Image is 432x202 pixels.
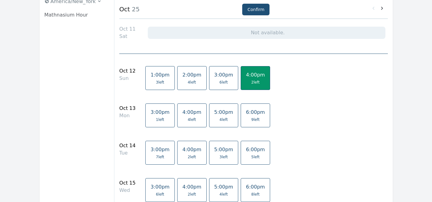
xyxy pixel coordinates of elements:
[182,72,201,78] span: 2:00pm
[156,117,164,122] span: 1 left
[242,4,270,15] button: Confirm
[148,27,385,39] div: Not available.
[151,109,170,115] span: 3:00pm
[119,112,136,119] div: Mon
[119,149,136,157] div: Tue
[214,109,233,115] span: 5:00pm
[151,184,170,190] span: 3:00pm
[220,117,228,122] span: 4 left
[246,147,265,152] span: 6:00pm
[188,80,196,85] span: 4 left
[156,155,164,159] span: 7 left
[119,33,136,40] div: Sat
[214,72,233,78] span: 3:00pm
[246,109,265,115] span: 6:00pm
[119,75,136,82] div: Sun
[130,6,140,13] span: 25
[220,155,228,159] span: 3 left
[182,109,201,115] span: 4:00pm
[156,192,164,197] span: 6 left
[220,192,228,197] span: 4 left
[220,80,228,85] span: 6 left
[119,25,136,33] div: Oct 11
[214,184,233,190] span: 5:00pm
[119,6,130,13] strong: Oct
[246,72,265,78] span: 4:00pm
[156,80,164,85] span: 3 left
[44,11,105,19] p: Mathnasium Hour
[214,147,233,152] span: 5:00pm
[119,67,136,75] div: Oct 12
[119,187,136,194] div: Wed
[182,184,201,190] span: 4:00pm
[251,80,260,85] span: 2 left
[119,179,136,187] div: Oct 15
[151,147,170,152] span: 3:00pm
[188,155,196,159] span: 2 left
[119,105,136,112] div: Oct 13
[188,192,196,197] span: 2 left
[251,192,260,197] span: 8 left
[251,155,260,159] span: 5 left
[251,117,260,122] span: 9 left
[182,147,201,152] span: 4:00pm
[246,184,265,190] span: 6:00pm
[151,72,170,78] span: 1:00pm
[188,117,196,122] span: 4 left
[119,142,136,149] div: Oct 14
